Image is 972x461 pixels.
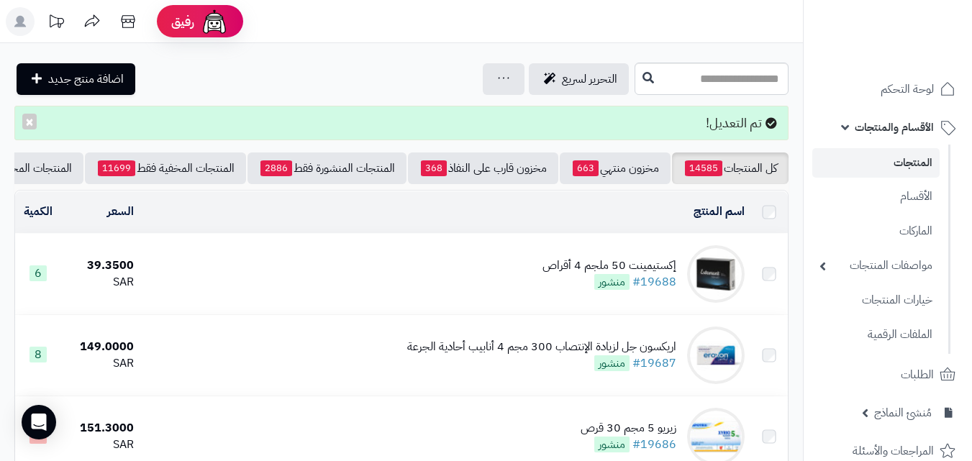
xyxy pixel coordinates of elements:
[694,203,745,220] a: اسم المنتج
[812,216,940,247] a: الماركات
[594,355,630,371] span: منشور
[85,152,246,184] a: المنتجات المخفية فقط11699
[68,437,134,453] div: SAR
[812,357,963,392] a: الطلبات
[685,160,722,176] span: 14585
[812,181,940,212] a: الأقسام
[247,152,406,184] a: المنتجات المنشورة فقط2886
[562,70,617,88] span: التحرير لسريع
[260,160,292,176] span: 2886
[200,7,229,36] img: ai-face.png
[812,285,940,316] a: خيارات المنتجات
[853,441,934,461] span: المراجعات والأسئلة
[542,257,676,274] div: إكستيمينت 50 ملجم 4 أقراص
[38,7,74,40] a: تحديثات المنصة
[632,273,676,291] a: #19688
[22,405,56,439] div: Open Intercom Messenger
[29,265,47,281] span: 6
[560,152,671,184] a: مخزون منتهي663
[594,274,630,290] span: منشور
[812,319,940,350] a: الملفات الرقمية
[874,403,932,423] span: مُنشئ النماذج
[901,365,934,385] span: الطلبات
[68,274,134,291] div: SAR
[812,250,940,281] a: مواصفات المنتجات
[107,203,134,220] a: السعر
[22,114,37,129] button: ×
[874,11,958,41] img: logo-2.png
[687,327,745,384] img: اريكسون جل لزيادة الإنتصاب 300 مجم 4 أنابيب أحادية الجرعة
[881,79,934,99] span: لوحة التحكم
[632,355,676,372] a: #19687
[48,70,124,88] span: اضافة منتج جديد
[529,63,629,95] a: التحرير لسريع
[812,72,963,106] a: لوحة التحكم
[687,245,745,303] img: إكستيمينت 50 ملجم 4 أقراص
[98,160,135,176] span: 11699
[632,436,676,453] a: #19686
[421,160,447,176] span: 368
[407,339,676,355] div: اريكسون جل لزيادة الإنتصاب 300 مجم 4 أنابيب أحادية الجرعة
[29,428,47,444] span: 4
[581,420,676,437] div: زيريو 5 مجم 30 قرص
[17,63,135,95] a: اضافة منتج جديد
[29,347,47,362] span: 8
[24,203,53,220] a: الكمية
[408,152,558,184] a: مخزون قارب على النفاذ368
[672,152,789,184] a: كل المنتجات14585
[68,339,134,355] div: 149.0000
[14,106,789,140] div: تم التعديل!
[68,257,134,274] div: 39.3500
[855,117,934,137] span: الأقسام والمنتجات
[812,148,940,178] a: المنتجات
[573,160,599,176] span: 663
[171,13,194,30] span: رفيق
[68,420,134,437] div: 151.3000
[594,437,630,452] span: منشور
[68,355,134,372] div: SAR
